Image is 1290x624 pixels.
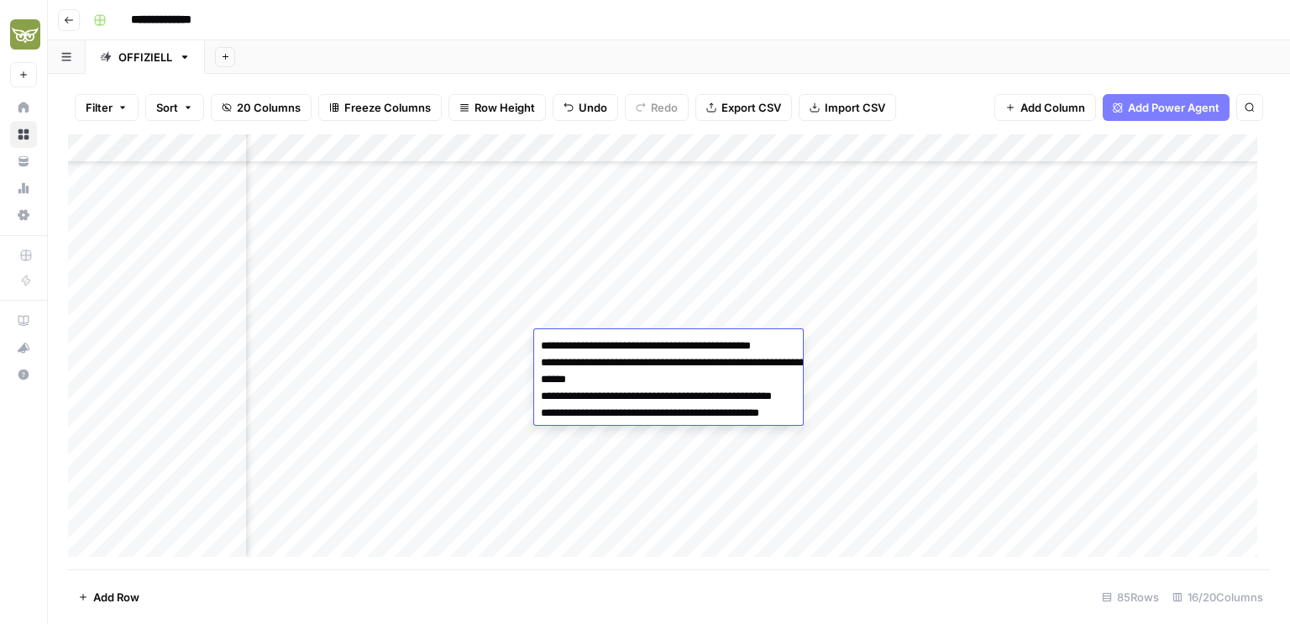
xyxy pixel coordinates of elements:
[799,94,896,121] button: Import CSV
[118,49,172,66] div: OFFIZIELL
[1166,584,1270,611] div: 16/20 Columns
[1128,99,1219,116] span: Add Power Agent
[86,40,205,74] a: OFFIZIELL
[10,94,37,121] a: Home
[11,335,36,360] div: What's new?
[651,99,678,116] span: Redo
[68,584,149,611] button: Add Row
[1103,94,1230,121] button: Add Power Agent
[237,99,301,116] span: 20 Columns
[579,99,607,116] span: Undo
[10,202,37,228] a: Settings
[318,94,442,121] button: Freeze Columns
[93,589,139,606] span: Add Row
[994,94,1096,121] button: Add Column
[553,94,618,121] button: Undo
[75,94,139,121] button: Filter
[344,99,431,116] span: Freeze Columns
[145,94,204,121] button: Sort
[10,148,37,175] a: Your Data
[86,99,113,116] span: Filter
[10,19,40,50] img: Evergreen Media Logo
[825,99,885,116] span: Import CSV
[10,334,37,361] button: What's new?
[10,175,37,202] a: Usage
[695,94,792,121] button: Export CSV
[10,361,37,388] button: Help + Support
[1020,99,1085,116] span: Add Column
[211,94,312,121] button: 20 Columns
[1095,584,1166,611] div: 85 Rows
[10,13,37,55] button: Workspace: Evergreen Media
[156,99,178,116] span: Sort
[10,121,37,148] a: Browse
[625,94,689,121] button: Redo
[448,94,546,121] button: Row Height
[721,99,781,116] span: Export CSV
[10,307,37,334] a: AirOps Academy
[475,99,535,116] span: Row Height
